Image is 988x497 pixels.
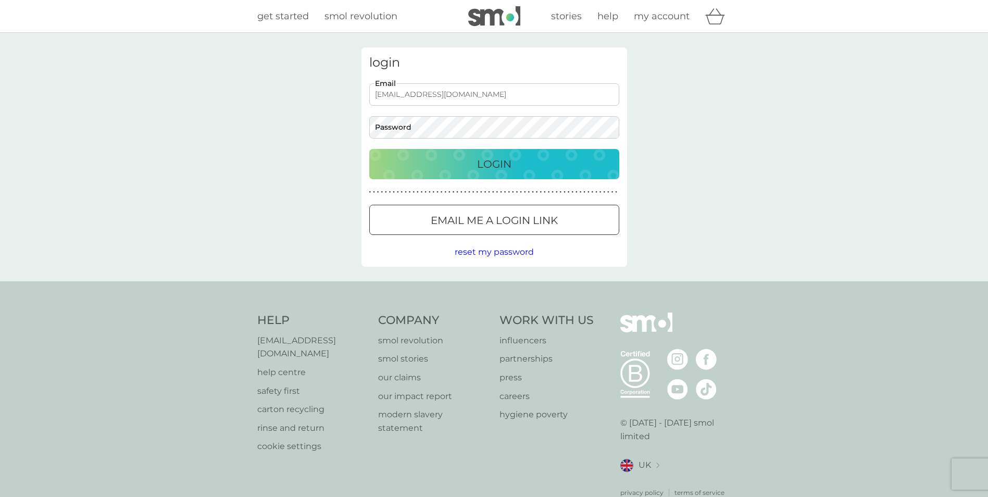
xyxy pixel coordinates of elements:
[499,371,594,384] a: press
[499,313,594,329] h4: Work With Us
[492,190,494,195] p: ●
[373,190,375,195] p: ●
[369,149,619,179] button: Login
[667,349,688,370] img: visit the smol Instagram page
[544,190,546,195] p: ●
[595,190,597,195] p: ●
[257,334,368,361] a: [EMAIL_ADDRESS][DOMAIN_NAME]
[599,190,602,195] p: ●
[468,190,470,195] p: ●
[448,190,451,195] p: ●
[378,390,489,403] p: our impact report
[377,190,379,195] p: ●
[597,9,618,24] a: help
[580,190,582,195] p: ●
[257,366,368,379] a: help centre
[551,9,582,24] a: stories
[528,190,530,195] p: ●
[324,10,397,22] span: smol revolution
[401,190,403,195] p: ●
[504,190,506,195] p: ●
[424,190,427,195] p: ●
[378,334,489,347] a: smol revolution
[369,55,619,70] h3: login
[564,190,566,195] p: ●
[378,313,489,329] h4: Company
[560,190,562,195] p: ●
[378,371,489,384] p: our claims
[477,156,511,172] p: Login
[393,190,395,195] p: ●
[389,190,391,195] p: ●
[568,190,570,195] p: ●
[257,9,309,24] a: get started
[480,190,482,195] p: ●
[378,408,489,434] a: modern slavery statement
[433,190,435,195] p: ●
[456,190,458,195] p: ●
[405,190,407,195] p: ●
[615,190,617,195] p: ●
[576,190,578,195] p: ●
[257,10,309,22] span: get started
[412,190,415,195] p: ●
[540,190,542,195] p: ●
[488,190,490,195] p: ●
[444,190,446,195] p: ●
[257,313,368,329] h4: Help
[634,9,690,24] a: my account
[520,190,522,195] p: ●
[468,6,520,26] img: smol
[705,6,731,27] div: basket
[257,403,368,416] a: carton recycling
[455,245,534,259] button: reset my password
[496,190,498,195] p: ●
[436,190,439,195] p: ●
[476,190,478,195] p: ●
[397,190,399,195] p: ●
[257,440,368,453] a: cookie settings
[455,247,534,257] span: reset my password
[499,408,594,421] a: hygiene poverty
[583,190,585,195] p: ●
[431,212,558,229] p: Email me a login link
[620,459,633,472] img: UK flag
[512,190,514,195] p: ●
[257,421,368,435] a: rinse and return
[381,190,383,195] p: ●
[421,190,423,195] p: ●
[551,10,582,22] span: stories
[453,190,455,195] p: ●
[656,463,659,468] img: select a new location
[324,9,397,24] a: smol revolution
[417,190,419,195] p: ●
[484,190,486,195] p: ●
[378,352,489,366] a: smol stories
[508,190,510,195] p: ●
[441,190,443,195] p: ●
[696,349,717,370] img: visit the smol Facebook page
[548,190,550,195] p: ●
[472,190,474,195] p: ●
[429,190,431,195] p: ●
[639,458,651,472] span: UK
[532,190,534,195] p: ●
[257,384,368,398] p: safety first
[369,190,371,195] p: ●
[499,352,594,366] a: partnerships
[597,10,618,22] span: help
[592,190,594,195] p: ●
[524,190,526,195] p: ●
[499,334,594,347] a: influencers
[620,313,672,348] img: smol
